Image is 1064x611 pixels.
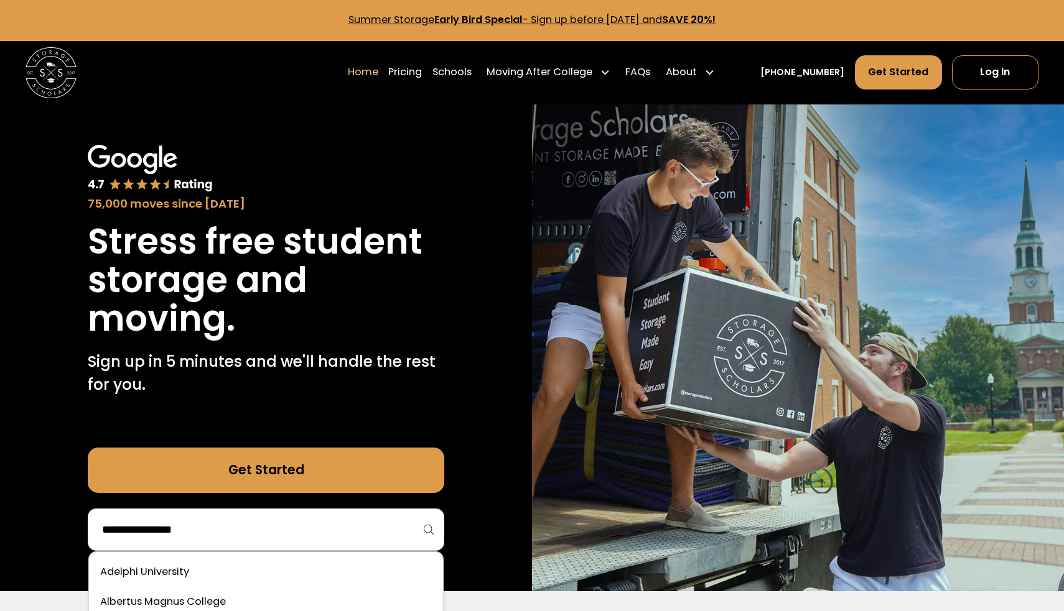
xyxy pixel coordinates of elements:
div: About [666,65,697,80]
div: 75,000 moves since [DATE] [88,195,444,213]
img: Storage Scholars main logo [26,47,77,98]
a: Pricing [388,55,422,90]
strong: SAVE 20%! [662,12,716,27]
a: Schools [432,55,472,90]
a: FAQs [625,55,650,90]
p: Sign up in 5 minutes and we'll handle the rest for you. [88,351,444,397]
h1: Stress free student storage and moving. [88,223,444,338]
a: [PHONE_NUMBER] [760,66,844,79]
div: Moving After College [482,55,615,90]
div: Moving After College [487,65,592,80]
img: Storage Scholars makes moving and storage easy. [532,104,1064,592]
a: home [26,47,77,98]
a: Get Started [88,448,444,494]
strong: Early Bird Special [434,12,522,27]
img: Google 4.7 star rating [88,145,213,193]
div: About [661,55,720,90]
a: Summer StorageEarly Bird Special- Sign up before [DATE] andSAVE 20%! [348,12,716,27]
a: Log In [952,55,1038,90]
a: Home [348,55,378,90]
a: Get Started [855,55,942,90]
